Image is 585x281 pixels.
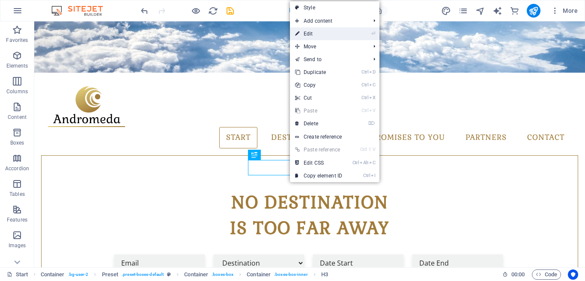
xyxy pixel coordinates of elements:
[6,37,28,44] p: Favorites
[492,6,503,16] button: text_generator
[371,173,375,178] i: I
[139,6,149,16] button: undo
[41,269,65,280] span: Click to select. Double-click to edit
[361,69,368,75] i: Ctrl
[517,271,519,278] span: :
[536,269,557,280] span: Code
[290,40,367,53] span: Move
[68,269,89,280] span: . bg-user-2
[122,269,164,280] span: . preset-boxes-default
[290,157,347,169] a: CtrlAltCEdit CSS
[369,82,375,88] i: C
[371,31,375,36] i: ⏎
[441,6,451,16] i: Design (Ctrl+Alt+Y)
[368,147,372,152] i: ⇧
[290,143,347,156] a: Ctrl⇧VPaste reference
[475,6,485,16] i: Navigator
[6,88,28,95] p: Columns
[441,6,451,16] button: design
[547,4,581,18] button: More
[191,6,201,16] button: Click here to leave preview mode and continue editing
[368,121,375,126] i: ⌦
[458,6,468,16] i: Pages (Ctrl+Alt+S)
[41,269,328,280] nav: breadcrumb
[527,4,540,18] button: publish
[361,108,368,113] i: Ctrl
[361,95,368,101] i: Ctrl
[102,269,119,280] span: Click to select. Double-click to edit
[363,173,370,178] i: Ctrl
[492,6,502,16] i: AI Writer
[49,6,113,16] img: Editor Logo
[352,160,359,166] i: Ctrl
[290,130,379,143] a: Create reference
[568,269,578,280] button: Usercentrics
[290,117,347,130] a: ⌦Delete
[8,114,27,121] p: Content
[208,6,218,16] button: reload
[360,160,368,166] i: Alt
[373,147,375,152] i: V
[532,269,561,280] button: Code
[369,69,375,75] i: D
[511,269,525,280] span: 00 00
[6,62,28,69] p: Elements
[528,6,538,16] i: Publish
[510,6,520,16] button: commerce
[225,6,235,16] button: save
[9,242,26,249] p: Images
[551,6,578,15] span: More
[290,169,347,182] a: CtrlICopy element ID
[290,27,347,40] a: ⏎Edit
[321,269,328,280] span: Click to select. Double-click to edit
[140,6,149,16] i: Undo: Delete elements (Ctrl+Z)
[212,269,233,280] span: . boxes-box
[290,66,347,79] a: CtrlDDuplicate
[369,108,375,113] i: V
[458,6,469,16] button: pages
[361,82,368,88] i: Ctrl
[290,1,379,14] a: Style
[167,272,171,277] i: This element is a customizable preset
[7,269,28,280] a: Click to cancel selection. Double-click to open Pages
[10,139,24,146] p: Boxes
[290,15,367,27] span: Add content
[369,160,375,166] i: C
[9,191,25,198] p: Tables
[360,147,367,152] i: Ctrl
[290,104,347,117] a: CtrlVPaste
[208,6,218,16] i: Reload page
[247,269,271,280] span: Click to select. Double-click to edit
[184,269,208,280] span: Click to select. Double-click to edit
[5,165,29,172] p: Accordion
[274,269,308,280] span: . boxes-box-inner
[502,269,525,280] h6: Session time
[290,53,367,66] a: Send to
[7,216,27,223] p: Features
[510,6,519,16] i: Commerce
[369,95,375,101] i: X
[475,6,486,16] button: navigator
[225,6,235,16] i: Save (Ctrl+S)
[290,79,347,92] a: CtrlCCopy
[290,92,347,104] a: CtrlXCut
